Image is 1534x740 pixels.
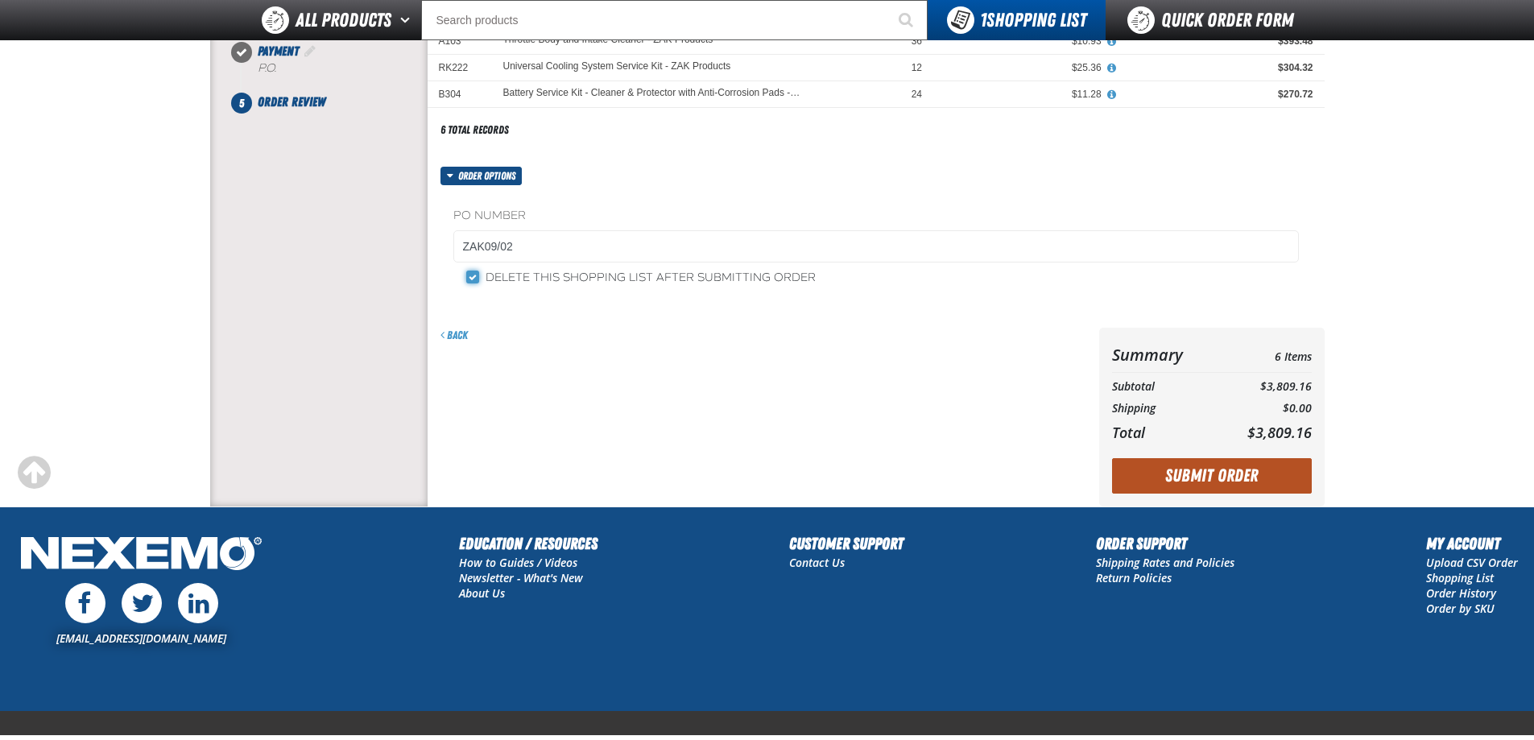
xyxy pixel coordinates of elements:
[1096,555,1234,570] a: Shipping Rates and Policies
[1112,376,1217,398] th: Subtotal
[980,9,1086,31] span: Shopping List
[1124,61,1313,74] div: $304.32
[1216,376,1311,398] td: $3,809.16
[1096,531,1234,556] h2: Order Support
[466,271,816,286] label: Delete this shopping list after submitting order
[912,35,922,47] span: 36
[945,35,1102,48] div: $10.93
[1426,601,1495,616] a: Order by SKU
[789,555,845,570] a: Contact Us
[296,6,391,35] span: All Products
[458,167,522,185] span: Order options
[440,122,509,138] div: 6 total records
[503,61,731,72] a: Universal Cooling System Service Kit - ZAK Products
[1112,420,1217,445] th: Total
[1096,570,1172,585] a: Return Policies
[945,88,1102,101] div: $11.28
[459,531,597,556] h2: Education / Resources
[440,167,523,185] button: Order options
[428,55,492,81] td: RK222
[231,93,252,114] span: 5
[459,585,505,601] a: About Us
[1216,398,1311,420] td: $0.00
[1247,423,1312,442] span: $3,809.16
[258,43,299,59] span: Payment
[440,329,468,341] a: Back
[503,88,803,99] a: Battery Service Kit - Cleaner & Protector with Anti-Corrosion Pads - ZAK Products
[789,531,903,556] h2: Customer Support
[242,42,428,93] li: Payment. Step 4 of 5. Completed
[1216,341,1311,369] td: 6 Items
[459,555,577,570] a: How to Guides / Videos
[980,9,986,31] strong: 1
[302,43,318,59] a: Edit Payment
[912,62,922,73] span: 12
[1112,398,1217,420] th: Shipping
[258,94,325,110] span: Order Review
[16,531,267,579] img: Nexemo Logo
[16,455,52,490] div: Scroll to the top
[945,61,1102,74] div: $25.36
[1124,35,1313,48] div: $393.48
[428,81,492,108] td: B304
[1124,88,1313,101] div: $270.72
[453,209,1299,224] label: PO Number
[242,93,428,112] li: Order Review. Step 5 of 5. Not Completed
[1102,88,1123,102] button: View All Prices for Battery Service Kit - Cleaner & Protector with Anti-Corrosion Pads - ZAK Prod...
[1426,585,1496,601] a: Order History
[1102,35,1123,49] button: View All Prices for Throttle Body and Intake Cleaner - ZAK Products
[459,570,583,585] a: Newsletter - What's New
[1112,341,1217,369] th: Summary
[912,89,922,100] span: 24
[1112,458,1312,494] button: Submit Order
[466,271,479,283] input: Delete this shopping list after submitting order
[258,61,428,76] div: P.O.
[1102,61,1123,76] button: View All Prices for Universal Cooling System Service Kit - ZAK Products
[56,630,226,646] a: [EMAIL_ADDRESS][DOMAIN_NAME]
[1426,531,1518,556] h2: My Account
[428,27,492,54] td: A103
[1426,570,1494,585] a: Shopping List
[1426,555,1518,570] a: Upload CSV Order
